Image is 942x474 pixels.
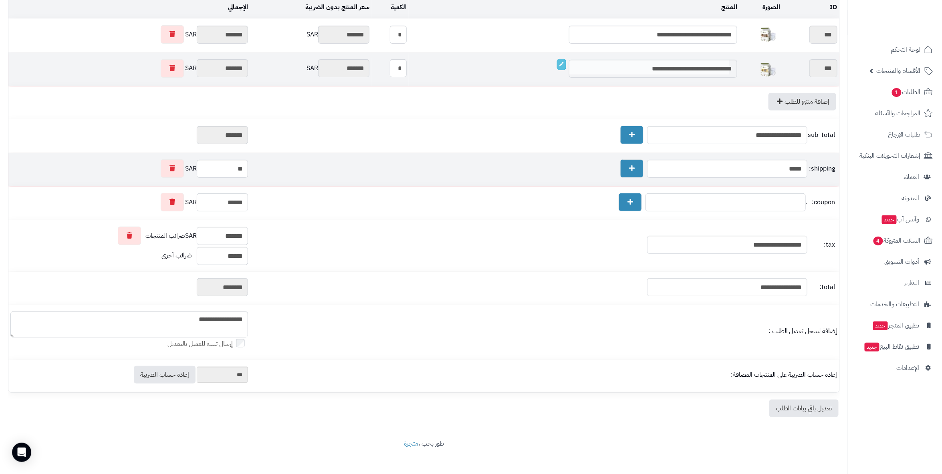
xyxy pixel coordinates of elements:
span: لوحة التحكم [891,44,921,55]
a: العملاء [853,167,937,187]
a: التطبيقات والخدمات [853,295,937,314]
a: تطبيق المتجرجديد [853,316,937,335]
span: تطبيق نقاط البيع [864,341,920,352]
span: العملاء [904,171,920,183]
a: تعديل باقي بيانات الطلب [769,400,839,417]
a: المراجعات والأسئلة [853,104,937,123]
div: . [252,193,837,211]
div: إعادة حساب الضريبة على المنتجات المضافة: [252,370,837,380]
span: الطلبات [891,86,921,98]
a: إضافة منتج للطلب [769,93,836,110]
a: أدوات التسويق [853,252,937,271]
div: SAR [252,59,369,77]
a: لوحة التحكم [853,40,937,59]
span: جديد [882,215,897,224]
img: 1756560323-passion-40x40.webp [760,61,776,77]
span: total: [809,283,835,292]
span: جديد [865,343,879,351]
div: SAR [10,25,248,44]
span: أدوات التسويق [885,256,920,267]
label: إرسال تنبيه للعميل بالتعديل [167,339,248,349]
a: طلبات الإرجاع [853,125,937,144]
span: المراجعات والأسئلة [875,108,921,119]
a: الطلبات1 [853,82,937,102]
span: 1 [892,88,902,97]
span: الإعدادات [897,362,920,374]
div: إضافة لسجل تعديل الطلب : [252,327,837,336]
img: 1756560206-la%20cabana-40x40.webp [760,26,776,42]
span: التقارير [904,277,920,289]
a: إعادة حساب الضريبة [134,366,196,384]
span: sub_total: [809,131,835,140]
span: tax: [809,240,835,249]
div: SAR [10,159,248,178]
div: SAR [10,227,248,245]
a: إشعارات التحويلات البنكية [853,146,937,165]
a: وآتس آبجديد [853,210,937,229]
span: إشعارات التحويلات البنكية [860,150,921,161]
span: shipping: [809,164,835,173]
span: طلبات الإرجاع [888,129,921,140]
span: السلات المتروكة [873,235,921,246]
span: جديد [873,321,888,330]
span: 4 [873,237,883,245]
span: coupon: [809,198,835,207]
div: Open Intercom Messenger [12,443,31,462]
span: تطبيق المتجر [872,320,920,331]
a: المدونة [853,189,937,208]
span: ضرائب أخرى [161,251,192,261]
span: المدونة [902,193,920,204]
a: الإعدادات [853,358,937,378]
div: SAR [252,26,369,44]
span: وآتس آب [881,214,920,225]
span: ضرائب المنتجات [145,231,185,241]
div: SAR [10,59,248,78]
a: تطبيق نقاط البيعجديد [853,337,937,356]
a: التقارير [853,273,937,293]
div: SAR [10,193,248,211]
a: متجرة [404,439,418,448]
span: التطبيقات والخدمات [871,299,920,310]
span: الأقسام والمنتجات [877,65,921,76]
input: إرسال تنبيه للعميل بالتعديل [236,339,245,347]
a: السلات المتروكة4 [853,231,937,250]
